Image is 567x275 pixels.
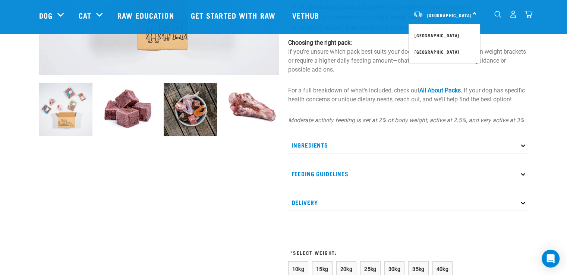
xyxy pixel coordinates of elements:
a: [GEOGRAPHIC_DATA] [409,27,480,44]
a: Raw Education [110,0,183,30]
span: 35kg [412,266,425,272]
span: 10kg [292,266,305,272]
span: 25kg [364,266,377,272]
p: Delivery [288,194,528,211]
h3: Select Weight: [288,250,456,255]
img: home-icon@2x.png [525,10,532,18]
a: Get started with Raw [183,0,285,30]
p: For a full breakdown of what's included, check out . If your dog has specific health concerns or ... [288,86,528,104]
a: Vethub [285,0,329,30]
img: 1205 Veal Brisket 1pp 01 [226,83,279,136]
a: All About Packs [419,87,461,94]
div: Open Intercom Messenger [542,250,560,268]
p: If you're unsure which pack best suits your dog—whether they fall between weight brackets or requ... [288,38,528,74]
p: Ingredients [288,137,528,154]
em: Moderate activity feeding is set at 2% of body weight, active at 2.5%, and very active at 3%. [288,117,526,124]
img: Assortment of Raw Essentials Ingredients Including, Salmon Fillet, Cubed Beef And Tripe, Turkey W... [164,83,217,136]
span: 20kg [340,266,353,272]
a: Cat [79,10,91,21]
span: 15kg [316,266,328,272]
img: van-moving.png [413,11,423,18]
a: Dog [39,10,53,21]
img: Cubes [101,83,155,136]
img: Dog 0 2sec [39,83,92,136]
p: Feeding Guidelines [288,165,528,182]
span: [GEOGRAPHIC_DATA] [427,14,472,16]
span: 30kg [388,266,401,272]
strong: Choosing the right pack: [288,39,352,46]
img: home-icon-1@2x.png [494,11,501,18]
span: 40kg [437,266,449,272]
img: user.png [509,10,517,18]
a: [GEOGRAPHIC_DATA] [409,44,480,60]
